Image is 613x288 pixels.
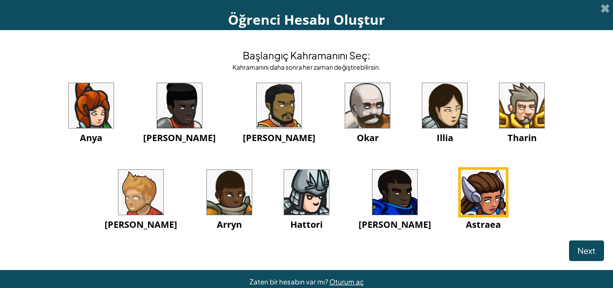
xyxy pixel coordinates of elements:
span: Hattori [290,218,323,230]
span: [PERSON_NAME] [359,218,431,230]
span: [PERSON_NAME] [105,218,177,230]
img: portrait.png [69,83,114,128]
span: [PERSON_NAME] [143,132,216,144]
a: Oturum aç [329,277,364,286]
img: portrait.png [207,170,252,215]
img: portrait.png [345,83,390,128]
span: Arryn [217,218,242,230]
img: portrait.png [461,170,506,215]
span: Illia [437,132,453,144]
img: portrait.png [499,83,544,128]
h4: Başlangıç Kahramanını Seç: [232,48,381,62]
span: Zaten bir hesabın var mı? [250,277,329,286]
span: Öğrenci Hesabı Oluştur [228,10,385,29]
img: portrait.png [257,83,302,128]
div: Kahramanını daha sonra her zaman değiştirebilirsin. [232,62,381,71]
img: portrait.png [157,83,202,128]
span: Okar [357,132,379,144]
span: Tharin [508,132,537,144]
span: Anya [80,132,102,144]
img: portrait.png [118,170,163,215]
span: Astraea [466,218,501,230]
button: Next [569,240,604,261]
span: Next [578,245,595,256]
img: portrait.png [372,170,417,215]
img: portrait.png [422,83,467,128]
img: portrait.png [284,170,329,215]
span: [PERSON_NAME] [243,132,315,144]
